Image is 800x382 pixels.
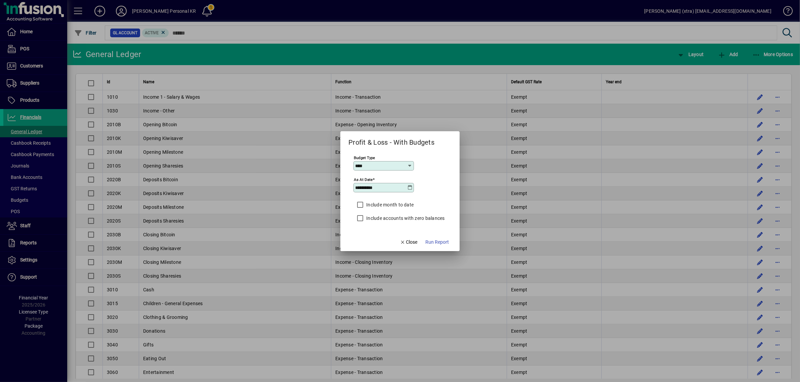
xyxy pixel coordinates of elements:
[425,239,449,246] span: Run Report
[423,236,452,248] button: Run Report
[365,201,414,208] label: Include month to date
[340,131,443,148] h2: Profit & Loss - With Budgets
[397,236,420,248] button: Close
[354,177,373,182] mat-label: As at date
[354,155,375,160] mat-label: Budget Type
[400,239,417,246] span: Close
[365,215,445,222] label: Include accounts with zero balances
